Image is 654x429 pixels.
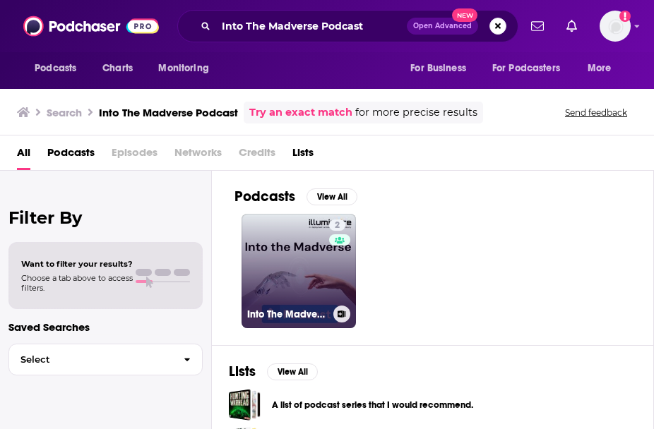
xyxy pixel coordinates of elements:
button: open menu [148,55,227,82]
h3: Into The Madverse Podcast [99,106,238,119]
a: Charts [93,55,141,82]
span: More [588,59,612,78]
span: Logged in as HWdata [600,11,631,42]
a: A list of podcast series that I would recommend. [272,397,473,413]
a: Show notifications dropdown [525,14,549,38]
h2: Podcasts [234,188,295,205]
span: Upgrade [6,17,42,28]
a: A list of podcast series that I would recommend. [229,389,261,421]
a: Podcasts [47,141,95,170]
h2: Lists [229,363,256,380]
span: Select [9,355,172,364]
button: open menu [25,55,95,82]
a: Lists [292,141,314,170]
button: Send feedback [561,107,631,119]
span: Charts [102,59,133,78]
svg: Add a profile image [619,11,631,22]
span: For Podcasters [492,59,560,78]
button: open menu [483,55,581,82]
span: Open Advanced [413,23,472,30]
span: New [452,8,477,22]
button: open menu [400,55,484,82]
span: Podcasts [35,59,76,78]
a: PodcastsView All [234,188,357,205]
button: Show profile menu [600,11,631,42]
a: Show notifications dropdown [561,14,583,38]
a: All [17,141,30,170]
input: Search podcasts, credits, & more... [216,15,407,37]
p: Saved Searches [8,320,203,334]
span: Credits [239,141,275,170]
img: Podchaser - Follow, Share and Rate Podcasts [23,13,159,40]
button: View All [267,363,318,380]
span: Episodes [112,141,157,170]
a: ListsView All [229,363,318,380]
button: View All [307,188,357,205]
a: 2 [329,219,345,231]
span: Monitoring [158,59,208,78]
h3: Search [47,106,82,119]
span: Want to filter your results? [21,259,133,269]
a: Try an exact match [249,104,352,121]
span: Choose a tab above to access filters. [21,273,133,293]
span: for more precise results [355,104,477,121]
button: Open AdvancedNew [407,18,478,35]
span: Networks [174,141,222,170]
a: 2Into The Madverse [242,214,356,328]
span: 2 [335,219,340,233]
button: open menu [578,55,629,82]
span: For Business [410,59,466,78]
div: Search podcasts, credits, & more... [177,10,518,42]
h3: Into The Madverse [247,308,328,320]
img: User Profile [600,11,631,42]
button: Select [8,344,203,375]
h2: Filter By [8,207,203,228]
